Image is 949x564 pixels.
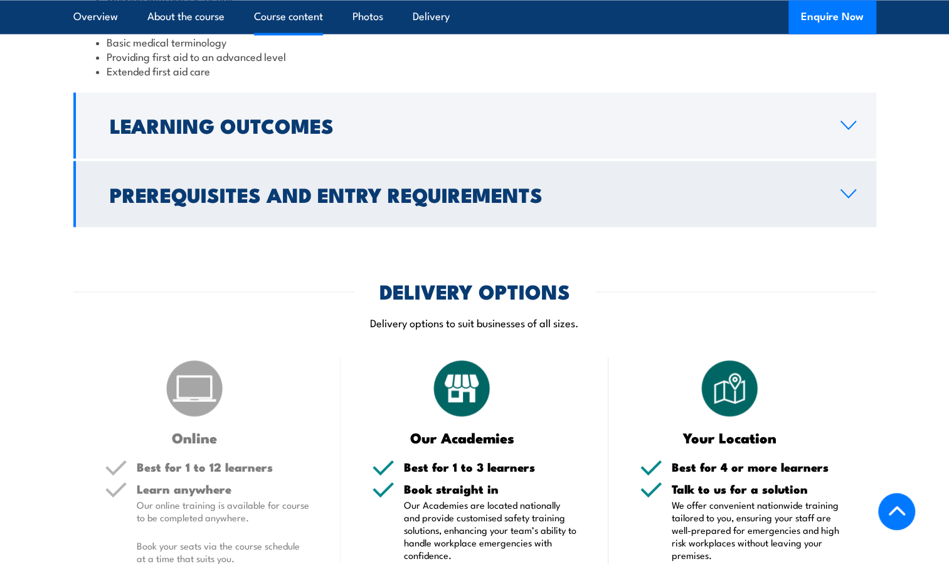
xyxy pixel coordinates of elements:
h5: Best for 4 or more learners [672,460,845,472]
p: Delivery options to suit businesses of all sizes. [73,315,876,329]
h3: Your Location [640,430,820,444]
li: Providing first aid to an advanced level [96,49,854,63]
h5: Book straight in [404,482,577,494]
h2: Learning Outcomes [110,116,820,134]
h5: Learn anywhere [137,482,310,494]
li: Basic medical terminology [96,35,854,49]
p: Our online training is available for course to be completed anywhere. [137,498,310,523]
p: Book your seats via the course schedule at a time that suits you. [137,539,310,564]
h5: Best for 1 to 12 learners [137,460,310,472]
h2: DELIVERY OPTIONS [379,281,570,299]
h3: Our Academies [372,430,552,444]
p: We offer convenient nationwide training tailored to you, ensuring your staff are well-prepared fo... [672,498,845,561]
h2: Prerequisites and Entry Requirements [110,185,820,202]
h3: Online [105,430,285,444]
h5: Talk to us for a solution [672,482,845,494]
a: Prerequisites and Entry Requirements [73,161,876,227]
h5: Best for 1 to 3 learners [404,460,577,472]
p: Our Academies are located nationally and provide customised safety training solutions, enhancing ... [404,498,577,561]
li: Extended first aid care [96,63,854,78]
a: Learning Outcomes [73,92,876,158]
